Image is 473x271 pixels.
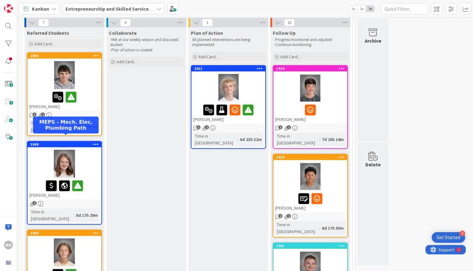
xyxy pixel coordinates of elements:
[273,191,347,212] div: [PERSON_NAME]
[278,214,282,218] span: 2
[33,112,37,117] span: 1
[276,244,347,248] div: 1901
[36,119,96,131] h5: MEPS - Mech. Elec, Plumbing Path
[273,154,348,237] a: 1938[PERSON_NAME]Time in [GEOGRAPHIC_DATA]:8d 17h 50m
[191,30,223,36] span: Plan of Action
[110,48,183,53] p: -Plan of action is created
[198,54,218,60] span: Add Card...
[320,225,345,232] div: 8d 17h 50m
[28,53,101,111] div: 2066[PERSON_NAME]
[202,19,213,26] span: 1
[194,66,265,71] div: 2021
[110,37,183,48] p: -Met at our weekly session and discussed student
[191,66,265,123] div: 2021[PERSON_NAME]
[74,212,99,219] div: 8d 17h 29m
[27,52,102,136] a: 2066[PERSON_NAME]Time in [GEOGRAPHIC_DATA]:7d 21h 5m
[191,66,265,71] div: 2021
[191,102,265,123] div: [PERSON_NAME]
[65,6,218,12] b: Entrepreneurship and Skilled Services Interventions - [DATE]-[DATE]
[273,65,348,149] a: 1920[PERSON_NAME]Time in [GEOGRAPHIC_DATA]:7d 20h 14m
[116,59,136,65] span: Add Card...
[27,30,69,36] span: Referred Students
[13,1,28,8] span: Support
[28,53,101,59] div: 2066
[278,125,282,129] span: 1
[273,154,347,160] div: 1938
[358,6,366,12] span: 2x
[109,30,137,36] span: Collaborate
[274,37,347,42] p: -Progress monitored and adjusted
[28,89,101,111] div: [PERSON_NAME]
[287,214,291,218] span: 1
[273,66,347,123] div: 1920[PERSON_NAME]
[28,142,101,147] div: 2040
[275,133,319,146] div: Time in [GEOGRAPHIC_DATA]
[28,230,101,236] div: 2098
[120,19,131,26] span: 0
[365,161,381,168] div: Delete
[29,208,74,222] div: Time in [GEOGRAPHIC_DATA]
[33,201,37,205] span: 1
[4,4,13,13] img: Visit kanbanzone.com
[273,66,347,71] div: 1920
[275,221,319,235] div: Time in [GEOGRAPHIC_DATA]
[276,155,347,159] div: 1938
[276,66,347,71] div: 1920
[192,37,265,48] p: All planned interventions are being implemented
[30,54,101,58] div: 2066
[273,102,347,123] div: [PERSON_NAME]
[191,65,266,149] a: 2021[PERSON_NAME]Time in [GEOGRAPHIC_DATA]:6d 23h 32m
[28,178,101,199] div: [PERSON_NAME]
[29,120,76,133] div: Time in [GEOGRAPHIC_DATA]
[4,258,13,267] img: avatar
[30,231,101,235] div: 2098
[349,6,358,12] span: 1x
[205,125,209,129] span: 1
[365,37,381,44] div: Archive
[273,154,347,212] div: 1938[PERSON_NAME]
[193,133,237,146] div: Time in [GEOGRAPHIC_DATA]
[273,243,347,249] div: 1901
[284,19,295,26] span: 12
[381,3,428,14] input: Quick Filter...
[320,136,345,143] div: 7d 20h 14m
[287,125,291,129] span: 1
[274,42,347,47] p: -Continue monitoring
[273,30,296,36] span: Follow Up
[280,54,300,60] span: Add Card...
[27,141,102,225] a: 2040[PERSON_NAME]Time in [GEOGRAPHIC_DATA]:8d 17h 29m
[30,142,101,147] div: 2040
[32,5,49,13] span: Kanban
[238,136,263,143] div: 6d 23h 32m
[34,41,54,47] span: Add Card...
[4,241,13,249] div: BH
[41,112,45,117] span: 1
[38,19,49,26] span: 7
[33,3,34,8] div: 1
[28,142,101,199] div: 2040[PERSON_NAME]
[432,232,465,243] div: Open Get Started checklist, remaining modules: 4
[196,125,201,129] span: 1
[437,234,460,241] div: Get Started
[366,6,374,12] span: 3x
[460,231,465,236] div: 4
